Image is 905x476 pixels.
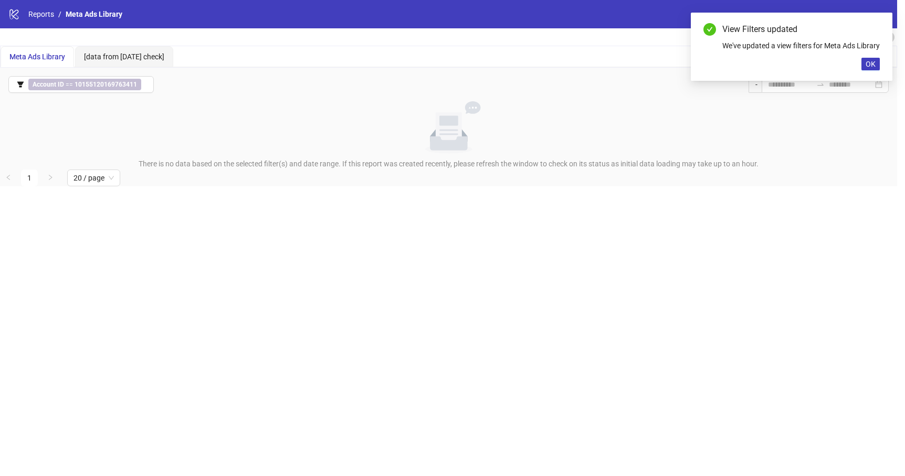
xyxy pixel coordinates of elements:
div: We've updated a view filters for Meta Ads Library [722,40,880,51]
a: Close [868,23,880,35]
span: check-circle [703,23,716,36]
div: View Filters updated [722,23,880,36]
button: OK [861,58,880,70]
span: OK [866,60,876,68]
